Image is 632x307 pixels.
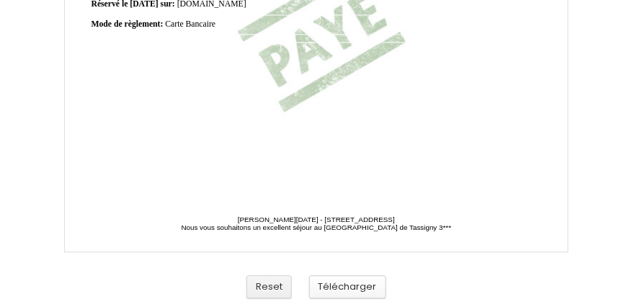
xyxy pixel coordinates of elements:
button: Télécharger [309,275,386,299]
span: Carte Bancaire [165,19,215,29]
button: Reset [246,275,292,299]
span: Mode de règlement: [92,19,164,29]
span: [PERSON_NAME][DATE] - [STREET_ADDRESS] [238,215,395,223]
span: Nous vous souhaitons un excellent séjour au [GEOGRAPHIC_DATA] de Tassigny 3*** [182,223,452,231]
